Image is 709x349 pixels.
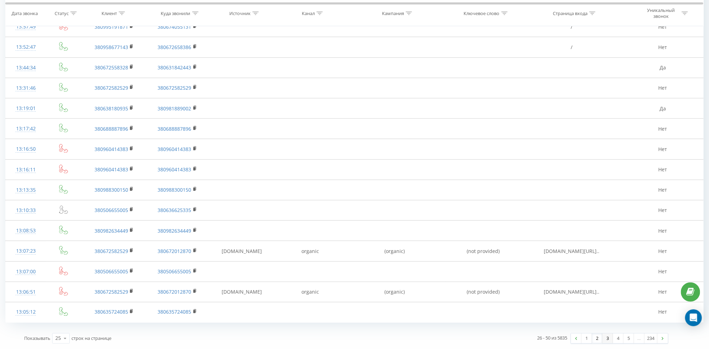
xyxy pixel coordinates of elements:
a: 380672582529 [95,248,128,254]
div: Ключевое слово [464,10,500,16]
span: [DOMAIN_NAME][URL].. [544,288,600,295]
a: 380960414383 [158,146,192,152]
a: 380688887896 [95,125,128,132]
div: 13:08:53 [13,224,39,238]
td: Да [623,98,703,119]
a: 380981889002 [158,105,192,112]
div: 13:16:11 [13,163,39,177]
a: 1 [582,334,592,343]
a: 380672558328 [95,64,128,71]
a: 2 [592,334,603,343]
a: 380638180935 [95,105,128,112]
td: Нет [623,139,703,159]
div: Канал [302,10,315,16]
div: Статус [55,10,69,16]
td: Нет [623,78,703,98]
div: Куда звонили [161,10,190,16]
td: (not provided) [445,241,521,261]
td: Нет [623,37,703,57]
div: 13:52:47 [13,40,39,54]
a: 380988300150 [95,186,128,193]
div: 13:06:51 [13,285,39,299]
a: 380672658386 [158,44,192,50]
div: Кампания [382,10,404,16]
a: 380672582529 [95,84,128,91]
td: (organic) [344,282,445,302]
td: [DOMAIN_NAME] [208,241,276,261]
td: Нет [623,302,703,322]
div: Дата звонка [12,10,38,16]
td: Да [623,57,703,78]
a: 380995191871 [95,23,128,30]
div: 13:31:46 [13,81,39,95]
div: 13:16:50 [13,142,39,156]
td: Нет [623,159,703,180]
div: Open Intercom Messenger [685,309,702,326]
span: Показывать [24,335,50,342]
td: Нет [623,241,703,261]
a: 380631842443 [158,64,192,71]
td: Нет [623,17,703,37]
a: 380982634449 [158,227,192,234]
td: Нет [623,180,703,200]
a: 234 [645,334,658,343]
div: 13:07:00 [13,265,39,279]
a: 380960414383 [95,166,128,173]
td: Нет [623,261,703,282]
span: [DOMAIN_NAME][URL].. [544,248,600,254]
div: 13:10:33 [13,204,39,217]
a: 380960414383 [158,166,192,173]
a: 3 [603,334,613,343]
td: (organic) [344,241,445,261]
td: Нет [623,200,703,220]
div: 13:19:01 [13,102,39,115]
a: 380672012870 [158,248,192,254]
td: Нет [623,119,703,139]
a: 4 [613,334,624,343]
a: 380672582529 [95,288,128,295]
div: … [634,334,645,343]
span: строк на странице [71,335,111,342]
a: 380635724085 [158,309,192,315]
div: 13:07:23 [13,244,39,258]
div: 13:13:35 [13,183,39,197]
div: 13:57:49 [13,20,39,34]
a: 380636625335 [158,207,192,213]
div: 25 [55,335,61,342]
a: 380672582529 [158,84,192,91]
a: 380506655005 [95,207,128,213]
a: 380960414383 [95,146,128,152]
a: 380635724085 [95,309,128,315]
div: 26 - 50 из 5835 [537,335,568,342]
td: organic [276,241,344,261]
a: 380672012870 [158,288,192,295]
td: Нет [623,282,703,302]
div: 13:17:42 [13,122,39,136]
td: / [521,17,623,37]
td: [DOMAIN_NAME] [208,282,276,302]
td: Нет [623,221,703,241]
div: 13:44:34 [13,61,39,75]
a: 380958677143 [95,44,128,50]
a: 380674055131 [158,23,192,30]
a: 5 [624,334,634,343]
div: Уникальный звонок [642,7,680,19]
div: Страница входа [553,10,588,16]
td: (not provided) [445,282,521,302]
div: Источник [229,10,251,16]
a: 380688887896 [158,125,192,132]
div: Клиент [102,10,117,16]
a: 380506655005 [158,268,192,275]
a: 380506655005 [95,268,128,275]
a: 380982634449 [95,227,128,234]
td: organic [276,282,344,302]
td: / [521,37,623,57]
a: 380988300150 [158,186,192,193]
div: 13:05:12 [13,306,39,319]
